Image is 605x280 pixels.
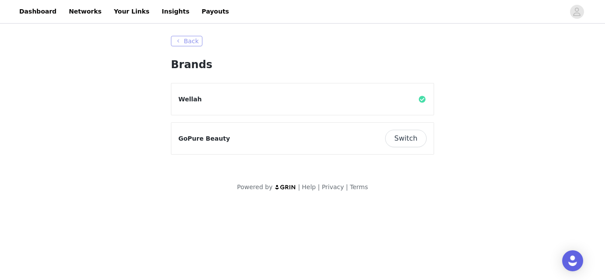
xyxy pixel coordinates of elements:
a: Help [302,183,316,190]
a: Payouts [196,2,234,21]
h1: Brands [171,57,434,73]
div: Open Intercom Messenger [562,250,583,271]
p: Wellah [178,95,202,104]
p: GoPure Beauty [178,134,230,143]
a: Terms [350,183,368,190]
a: Insights [156,2,195,21]
span: | [318,183,320,190]
div: avatar [573,5,581,19]
a: Privacy [322,183,344,190]
a: Your Links [108,2,155,21]
span: Powered by [237,183,272,190]
a: Networks [63,2,107,21]
button: Switch [385,130,427,147]
span: | [346,183,348,190]
a: Dashboard [14,2,62,21]
span: | [298,183,300,190]
button: Back [171,36,202,46]
img: logo [275,184,296,190]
